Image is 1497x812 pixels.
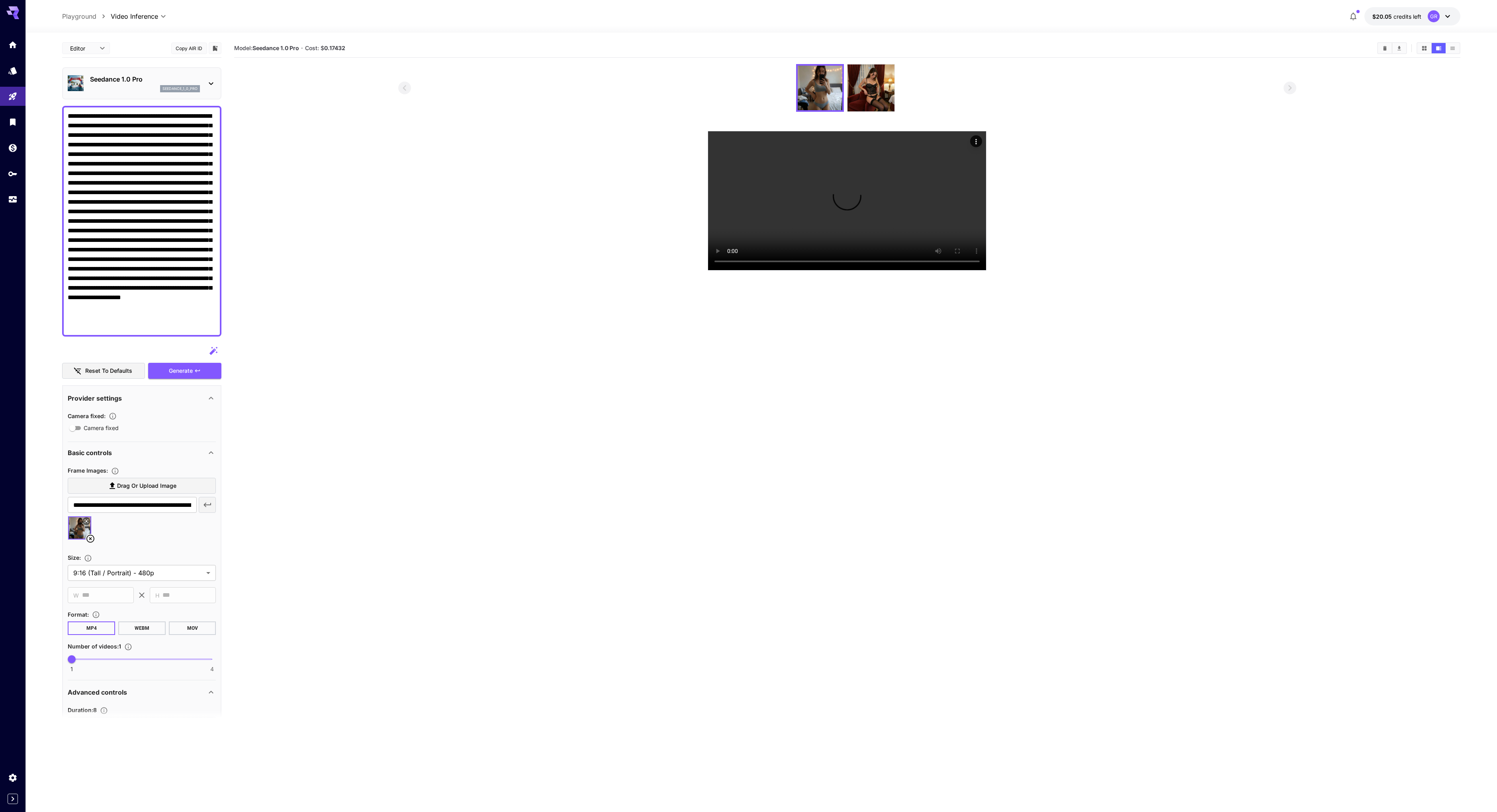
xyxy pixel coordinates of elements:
[1378,43,1392,53] button: Clear All
[8,794,18,804] button: Expand sidebar
[117,481,176,491] span: Drag or upload image
[847,64,894,111] img: 9wfFrcAAAABklEQVQDAL5iXTVZOqqzAAAAAElFTkSuQmCC
[121,643,135,651] button: Specify how many videos to generate in a single request. Each video generation will be charged se...
[970,135,982,147] div: Actions
[1432,43,1446,53] button: Show media in video view
[68,393,122,403] p: Provider settings
[90,74,200,84] p: Seedance 1.0 Pro
[73,568,203,578] span: 9:16 (Tall / Portrait) - 480p
[1377,42,1407,54] div: Clear AllDownload All
[68,71,216,95] div: Seedance 1.0 Proseedance_1_0_pro
[8,169,18,179] div: API Keys
[68,389,216,408] div: Provider settings
[108,467,122,475] button: Upload frame images.
[68,448,112,458] p: Basic controls
[68,643,121,650] span: Number of videos : 1
[89,611,103,619] button: Choose the file format for the output video.
[84,424,119,432] span: Camera fixed
[68,467,108,474] span: Frame Images :
[118,621,166,635] button: WEBM
[1417,43,1431,53] button: Show media in grid view
[68,443,216,462] div: Basic controls
[68,413,106,419] span: Camera fixed :
[8,195,18,204] div: Usage
[1446,43,1460,53] button: Show media in list view
[8,773,18,783] div: Settings
[252,45,299,51] b: Seedance 1.0 Pro
[210,665,214,673] span: 4
[68,707,97,713] span: Duration : 8
[62,12,111,21] nav: breadcrumb
[62,363,145,379] button: Reset to defaults
[155,591,159,600] span: H
[171,43,207,54] button: Copy AIR ID
[68,687,127,697] p: Advanced controls
[8,143,18,153] div: Wallet
[81,554,95,562] button: Adjust the dimensions of the generated image by specifying its width and height in pixels, or sel...
[97,707,111,715] button: Set the number of duration
[305,45,345,51] span: Cost: $
[68,554,81,561] span: Size :
[301,43,303,53] p: ·
[8,117,18,127] div: Library
[1364,7,1460,25] button: $20.05GR
[211,43,219,53] button: Add to library
[169,621,216,635] button: MOV
[68,683,216,702] div: Advanced controls
[148,363,221,379] button: Generate
[324,45,345,51] b: 0.17432
[73,591,79,600] span: W
[169,366,193,376] span: Generate
[1393,13,1421,20] span: credits left
[234,45,299,51] span: Model:
[8,92,18,101] div: Playground
[1372,12,1421,21] div: $20.05
[62,12,96,21] a: Playground
[68,478,216,494] label: Drag or upload image
[798,66,842,110] img: 9GTE5EAAAABklEQVQDAEfAcp4rsDidAAAAAElFTkSuQmCC
[8,66,18,76] div: Models
[68,611,89,618] span: Format :
[8,40,18,50] div: Home
[1372,13,1393,20] span: $20.05
[111,12,158,21] span: Video Inference
[1428,10,1440,22] div: GR
[70,44,95,53] span: Editor
[1392,43,1406,53] button: Download All
[68,621,115,635] button: MP4
[70,665,73,673] span: 1
[162,86,198,92] p: seedance_1_0_pro
[1417,42,1460,54] div: Show media in grid viewShow media in video viewShow media in list view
